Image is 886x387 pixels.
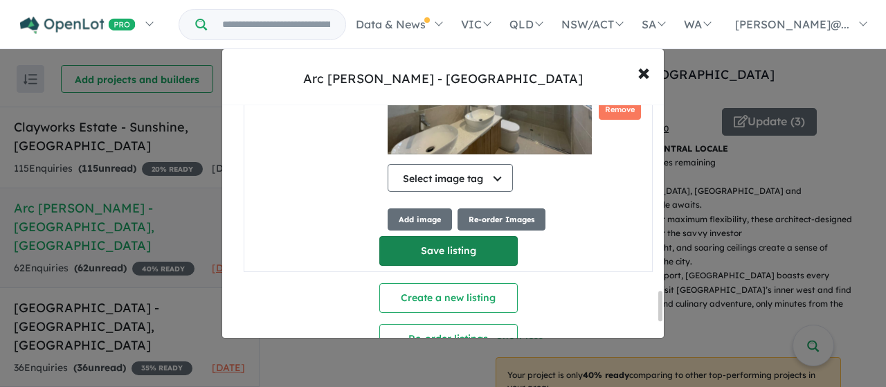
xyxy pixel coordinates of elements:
[379,283,518,313] button: Create a new listing
[599,100,641,120] button: Remove
[388,208,452,231] button: Add image
[20,17,136,34] img: Openlot PRO Logo White
[638,57,650,87] span: ×
[735,17,849,31] span: [PERSON_NAME]@...
[379,324,518,354] button: Re-order listings
[303,70,583,88] div: Arc [PERSON_NAME] - [GEOGRAPHIC_DATA]
[210,10,343,39] input: Try estate name, suburb, builder or developer
[458,208,545,231] button: Re-order Images
[379,236,518,266] button: Save listing
[388,164,513,192] button: Select image tag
